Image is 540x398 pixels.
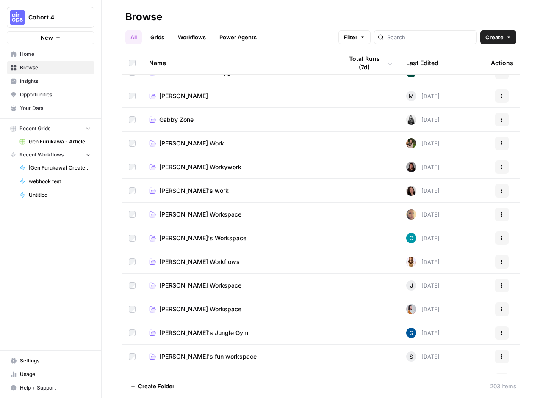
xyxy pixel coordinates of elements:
img: t54em4zyhpkpb9risjrjfadf14w3 [406,162,416,172]
div: [DATE] [406,304,440,314]
span: Help + Support [20,384,91,392]
a: [PERSON_NAME]'s Jungle Gym [149,329,329,337]
span: [PERSON_NAME]'s fun workspace [159,352,257,361]
span: [PERSON_NAME] Workywork [159,163,241,171]
img: wqouze03vak4o7r0iykpfqww9cw8 [406,304,416,314]
a: Power Agents [214,30,262,44]
a: Settings [7,354,94,368]
a: Browse [7,61,94,74]
span: [PERSON_NAME] [159,92,208,100]
a: Gen Furukawa - Article from keywords Grid [16,135,94,148]
a: [Gen Furukawa] Create LLM Outline [16,161,94,175]
img: qd2a6s3w5hfdcqb82ik0wk3no9aw [406,328,416,338]
img: Cohort 4 Logo [10,10,25,25]
span: New [41,33,53,42]
span: [Gen Furukawa] Create LLM Outline [29,164,91,172]
div: [DATE] [406,233,440,243]
span: Your Data [20,104,91,112]
img: dv492c8bjtr091ls286jptzea6tx [406,257,416,267]
a: Workflows [173,30,211,44]
span: Recent Grids [19,125,50,132]
div: [DATE] [406,138,440,148]
span: Cohort 4 [28,13,80,22]
button: Recent Grids [7,122,94,135]
span: Settings [20,357,91,365]
a: Usage [7,368,94,381]
a: [PERSON_NAME] Workywork [149,163,329,171]
span: Browse [20,64,91,71]
span: Opportunities [20,91,91,99]
span: [PERSON_NAME] Work [159,139,224,148]
span: [PERSON_NAME]'s Jungle Gym [159,329,248,337]
div: [DATE] [406,351,440,362]
span: [PERSON_NAME]'s Workspace [159,234,246,242]
button: New [7,31,94,44]
span: [PERSON_NAME] Workspace [159,281,241,290]
span: [PERSON_NAME]'s work [159,187,229,195]
a: Insights [7,74,94,88]
img: rpnue5gqhgwwz5ulzsshxcaclga5 [406,209,416,220]
div: 203 Items [490,382,516,390]
button: Filter [338,30,371,44]
a: [PERSON_NAME] [149,92,329,100]
a: Grids [145,30,169,44]
a: [PERSON_NAME]'s Workspace [149,234,329,242]
div: [DATE] [406,280,440,291]
div: Name [149,51,329,74]
img: m70zlhe6w7gfn64z17m5qeta87tg [406,115,416,125]
span: Gen Furukawa - Article from keywords Grid [29,138,91,145]
img: 3db0e3vu3iook0fa2xtnccyowssc [406,233,416,243]
button: Create [480,30,516,44]
span: Create Folder [138,382,174,390]
button: Help + Support [7,381,94,395]
div: [DATE] [406,91,440,101]
div: Last Edited [406,51,438,74]
img: wj8zyocah86fhe4dxuz1rx8ydq7k [406,138,416,148]
input: Search [387,33,473,41]
a: All [125,30,142,44]
span: Gabby Zone [159,115,194,124]
a: Gabby Zone [149,115,329,124]
a: [PERSON_NAME] Workspace [149,281,329,290]
a: Untitled [16,188,94,202]
span: J [410,281,413,290]
span: [PERSON_NAME] Workflows [159,258,240,266]
a: [PERSON_NAME] Workflows [149,258,329,266]
div: [DATE] [406,209,440,220]
span: Create [485,33,504,41]
a: Opportunities [7,88,94,102]
div: [DATE] [406,115,440,125]
span: [PERSON_NAME] Workspace [159,305,241,313]
span: Untitled [29,191,91,199]
span: [PERSON_NAME] Workspace [159,210,241,219]
a: [PERSON_NAME]'s work [149,187,329,195]
a: [PERSON_NAME] Workspace [149,305,329,313]
div: Actions [491,51,513,74]
div: Total Runs (7d) [343,51,393,74]
span: Filter [344,33,357,41]
span: M [409,92,414,100]
a: Home [7,47,94,61]
div: [DATE] [406,186,440,196]
span: Usage [20,371,91,378]
a: Your Data [7,102,94,115]
button: Workspace: Cohort 4 [7,7,94,28]
span: Recent Workflows [19,151,64,159]
div: Browse [125,10,162,24]
img: d6gualoohbg9je0sireo31sivkpn [406,186,416,196]
a: [PERSON_NAME] Work [149,139,329,148]
div: [DATE] [406,328,440,338]
button: Create Folder [125,379,180,393]
div: [DATE] [406,257,440,267]
span: S [410,352,413,361]
a: webhook test [16,175,94,188]
div: [DATE] [406,162,440,172]
span: Home [20,50,91,58]
a: [PERSON_NAME]'s fun workspace [149,352,329,361]
a: [PERSON_NAME] Workspace [149,210,329,219]
span: webhook test [29,178,91,185]
span: Insights [20,77,91,85]
button: Recent Workflows [7,148,94,161]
